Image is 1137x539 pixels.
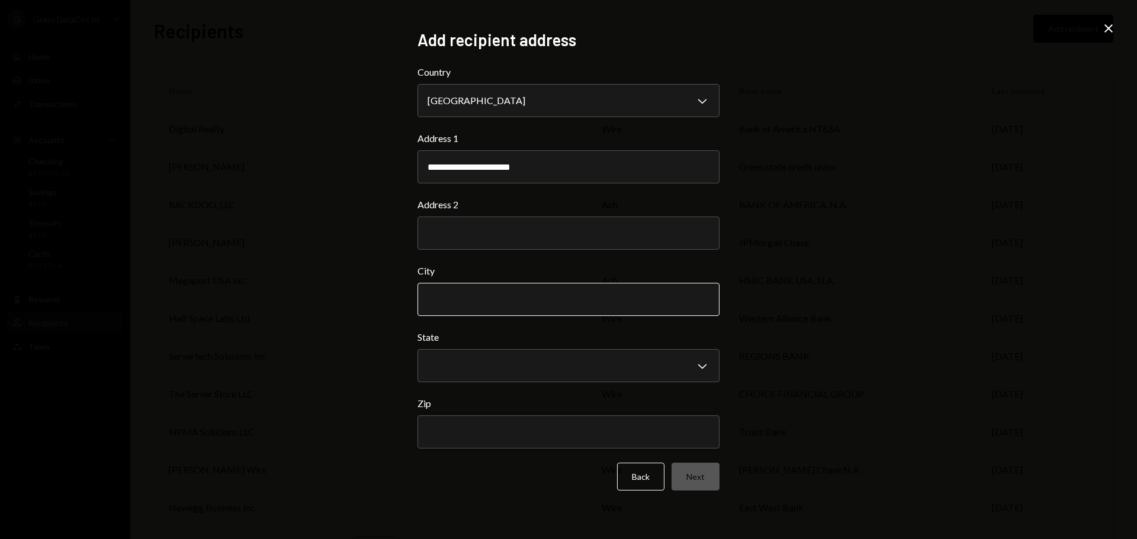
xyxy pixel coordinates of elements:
label: City [417,264,720,278]
label: Country [417,65,720,79]
button: Back [617,463,664,490]
label: State [417,330,720,344]
label: Zip [417,396,720,411]
button: Country [417,84,720,117]
label: Address 1 [417,131,720,146]
button: State [417,349,720,382]
label: Address 2 [417,198,720,212]
h2: Add recipient address [417,28,720,51]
